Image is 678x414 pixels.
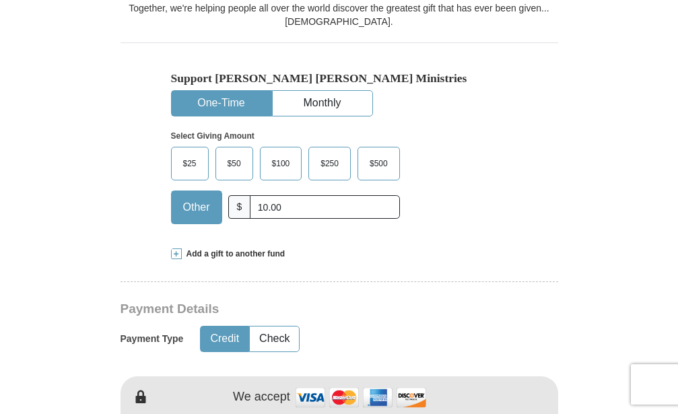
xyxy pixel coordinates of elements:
[250,326,299,351] button: Check
[228,195,251,219] span: $
[176,197,217,217] span: Other
[121,1,558,28] div: Together, we're helping people all over the world discover the greatest gift that has ever been g...
[250,195,399,219] input: Other Amount
[273,91,372,116] button: Monthly
[182,248,285,260] span: Add a gift to another fund
[121,302,464,317] h3: Payment Details
[201,326,248,351] button: Credit
[171,131,255,141] strong: Select Giving Amount
[265,153,297,174] span: $100
[294,383,428,412] img: credit cards accepted
[233,390,290,405] h4: We accept
[121,333,184,345] h5: Payment Type
[363,153,395,174] span: $500
[172,91,271,116] button: One-Time
[221,153,248,174] span: $50
[176,153,203,174] span: $25
[171,71,508,85] h5: Support [PERSON_NAME] [PERSON_NAME] Ministries
[314,153,345,174] span: $250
